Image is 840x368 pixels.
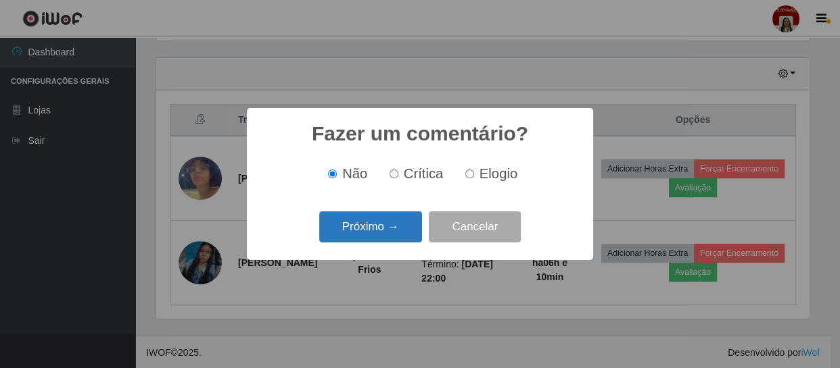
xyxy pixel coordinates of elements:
[429,211,521,243] button: Cancelar
[404,166,444,181] span: Crítica
[390,169,398,178] input: Crítica
[465,169,474,178] input: Elogio
[480,166,517,181] span: Elogio
[312,122,528,146] h2: Fazer um comentário?
[328,169,337,178] input: Não
[319,211,422,243] button: Próximo →
[342,166,367,181] span: Não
